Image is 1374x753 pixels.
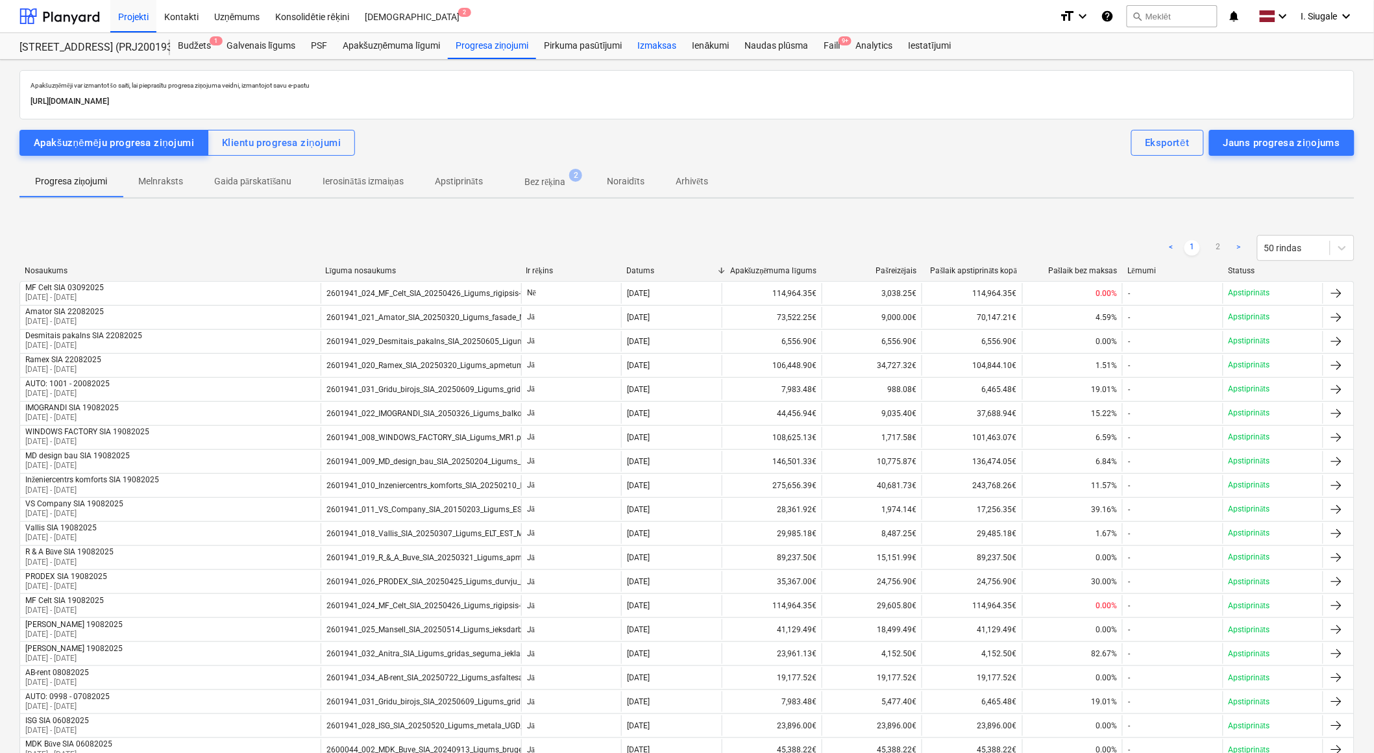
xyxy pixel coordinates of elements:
p: [DATE] - [DATE] [25,677,89,688]
div: - [1128,553,1130,562]
div: MDK Būve SIA 06082025 [25,739,112,749]
button: Klientu progresa ziņojumi [208,130,355,156]
div: Jā [521,355,621,376]
div: Budžets [170,33,219,59]
div: Līguma nosaukums [326,266,516,276]
p: [DATE] - [DATE] [25,557,114,568]
span: search [1133,11,1143,21]
div: 9,035.40€ [822,403,922,424]
p: Apstiprināts [1229,528,1270,539]
div: Jā [521,547,621,568]
p: Apstiprināts [1229,336,1270,347]
div: 3,038.25€ [822,283,922,304]
div: [DATE] [627,553,650,562]
div: 2601941_018_Vallis_SIA_20250307_Ligums_ELT_EST_MR1.pdf [326,529,546,538]
p: Gaida pārskatīšanu [214,175,292,188]
p: Apstiprināts [1229,384,1270,395]
span: 2 [569,169,582,182]
div: 19,177.52€ [822,667,922,688]
p: Apstiprināts [1229,312,1270,323]
a: Progresa ziņojumi [448,33,536,59]
div: MD design bau SIA 19082025 [25,451,130,460]
div: Datums [626,266,717,275]
p: Apstiprināts [1229,673,1270,684]
div: Vallis SIA 19082025 [25,523,97,532]
div: 28,361.92€ [722,499,822,520]
div: 2601941_008_WINDOWS_FACTORY_SIA_Ligums_MR1.pdf [326,433,528,442]
i: notifications [1228,8,1241,24]
div: 108,625.13€ [722,427,822,448]
div: AUTO: 0998 - 07082025 [25,692,110,701]
div: [PERSON_NAME] 19082025 [25,620,123,629]
div: ISG SIA 06082025 [25,716,89,725]
span: 19.01% [1091,385,1117,394]
div: Nē [521,283,621,304]
p: [DATE] - [DATE] [25,725,89,736]
div: Jā [521,403,621,424]
div: Nosaukums [25,266,315,275]
div: 7,983.48€ [722,691,822,712]
div: Jā [521,499,621,520]
div: Eksportēt [1146,134,1190,151]
p: Ierosinātās izmaiņas [323,175,404,188]
p: Apstiprināts [1229,480,1270,491]
i: format_size [1059,8,1075,24]
div: 101,463.07€ [922,427,1022,448]
div: Jā [521,427,621,448]
div: - [1128,721,1130,730]
div: 35,367.00€ [722,571,822,592]
div: Desmitais pakalns SIA 22082025 [25,331,142,340]
div: 2601941_031_Gridu_birojs_SIA_20250609_Ligums_gridlistu_piegade_MR1.pdf [326,697,599,706]
span: 6.59% [1096,433,1117,442]
p: Apstiprināts [1229,360,1270,371]
div: Jauns progresa ziņojums [1223,134,1340,151]
span: 82.67% [1091,649,1117,658]
span: 0.00% [1096,673,1117,682]
a: Iestatījumi [900,33,959,59]
span: 19.01% [1091,697,1117,706]
div: [DATE] [627,529,650,538]
p: [DATE] - [DATE] [25,508,123,519]
div: 6,465.48€ [922,691,1022,712]
div: 17,256.35€ [922,499,1022,520]
div: 7,983.48€ [722,379,822,400]
div: [DATE] [627,601,650,610]
div: 114,964.35€ [722,283,822,304]
div: 19,177.52€ [922,667,1022,688]
div: 24,756.90€ [922,571,1022,592]
div: Jā [521,331,621,352]
p: Bez rēķina [524,175,565,189]
button: Eksportēt [1131,130,1204,156]
div: MF Celt SIA 19082025 [25,596,104,605]
div: AUTO: 1001 - 20082025 [25,379,110,388]
a: PSF [303,33,335,59]
p: [DATE] - [DATE] [25,653,123,664]
div: 29,605.80€ [822,595,922,616]
a: Naudas plūsma [737,33,816,59]
div: 40,681.73€ [822,475,922,496]
span: 1.67% [1096,529,1117,538]
div: - [1128,673,1130,682]
div: Amator SIA 22082025 [25,307,104,316]
p: Apstiprināts [1229,408,1270,419]
a: Next page [1231,240,1247,256]
span: 0.00% [1096,289,1117,298]
div: 23,896.00€ [922,715,1022,736]
div: Jā [521,619,621,640]
div: [DATE] [627,361,650,370]
div: - [1128,529,1130,538]
p: [URL][DOMAIN_NAME] [31,95,1343,108]
div: [DATE] [627,433,650,442]
div: - [1128,505,1130,514]
i: keyboard_arrow_down [1339,8,1355,24]
div: - [1128,289,1130,298]
div: 114,964.35€ [922,283,1022,304]
a: Apakšuzņēmuma līgumi [335,33,448,59]
a: Pirkuma pasūtījumi [536,33,630,59]
div: Jā [521,571,621,592]
div: [DATE] [627,505,650,514]
div: 23,896.00€ [722,715,822,736]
